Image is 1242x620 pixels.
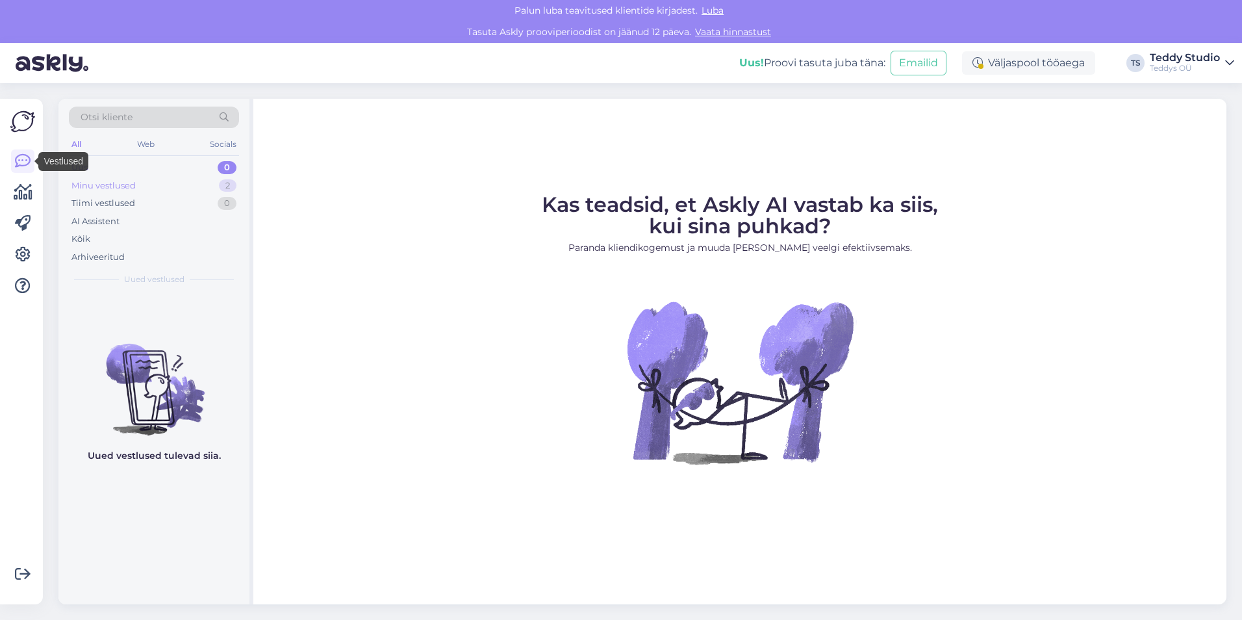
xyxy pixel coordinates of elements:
div: TS [1126,54,1145,72]
div: Socials [207,136,239,153]
div: Väljaspool tööaega [962,51,1095,75]
a: Teddy StudioTeddys OÜ [1150,53,1234,73]
img: No chats [58,320,249,437]
img: Askly Logo [10,109,35,134]
div: All [69,136,84,153]
div: Teddys OÜ [1150,63,1220,73]
div: Kõik [71,233,90,246]
div: Vestlused [38,152,88,171]
span: Luba [698,5,728,16]
div: Web [134,136,157,153]
span: Uued vestlused [124,274,184,285]
span: Otsi kliente [81,110,133,124]
span: Kas teadsid, et Askly AI vastab ka siis, kui sina puhkad? [542,192,938,239]
div: AI Assistent [71,215,120,228]
p: Uued vestlused tulevad siia. [88,449,221,463]
div: Teddy Studio [1150,53,1220,63]
b: Uus! [739,57,764,69]
div: 2 [219,179,236,192]
div: 0 [218,197,236,210]
div: Proovi tasuta juba täna: [739,55,885,71]
div: Minu vestlused [71,179,136,192]
p: Paranda kliendikogemust ja muuda [PERSON_NAME] veelgi efektiivsemaks. [542,241,938,255]
img: No Chat active [623,265,857,499]
a: Vaata hinnastust [691,26,775,38]
button: Emailid [891,51,946,75]
div: 0 [218,161,236,174]
div: Tiimi vestlused [71,197,135,210]
div: Arhiveeritud [71,251,125,264]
